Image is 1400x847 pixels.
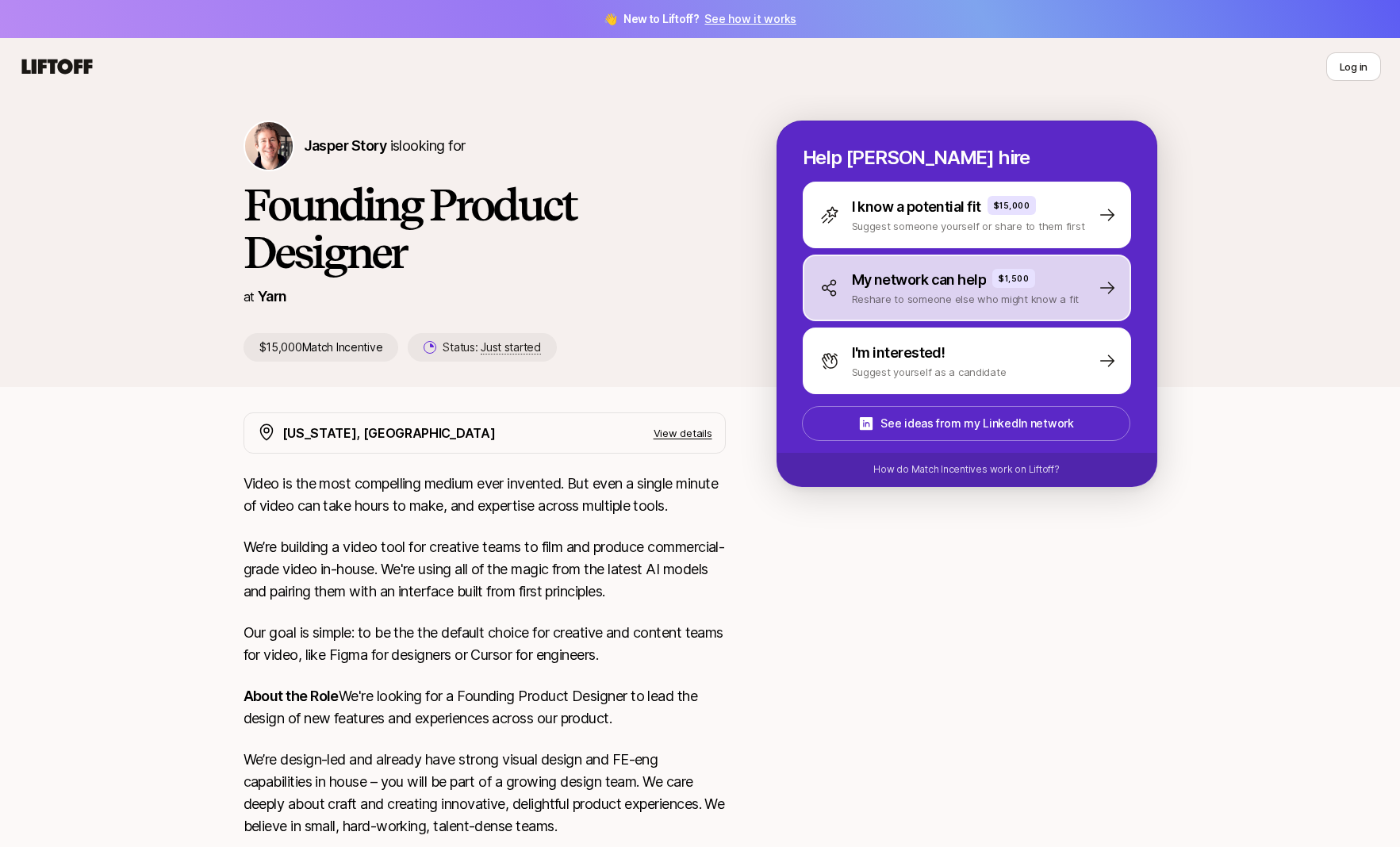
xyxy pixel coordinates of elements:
p: $1,500 [999,272,1029,285]
p: Reshare to someone else who might know a fit [852,291,1080,307]
button: See ideas from my LinkedIn network [802,406,1130,441]
button: Log in [1326,52,1381,81]
p: Suggest yourself as a candidate [852,364,1007,380]
h1: Founding Product Designer [244,181,726,276]
img: Jasper Story [245,122,293,170]
a: See how it works [704,12,796,25]
p: How do Match Incentives work on Liftoff? [873,462,1059,477]
p: $15,000 Match Incentive [244,333,399,362]
p: View details [654,425,712,441]
p: We're looking for a Founding Product Designer to lead the design of new features and experiences ... [244,685,726,730]
p: at [244,286,255,307]
p: $15,000 [994,199,1030,212]
strong: About the Role [244,688,339,704]
p: is looking for [304,135,466,157]
span: Just started [481,340,541,355]
p: Help [PERSON_NAME] hire [803,147,1131,169]
span: 👋 New to Liftoff? [604,10,796,29]
p: I'm interested! [852,342,945,364]
p: See ideas from my LinkedIn network [880,414,1073,433]
p: Status: [443,338,540,357]
p: Suggest someone yourself or share to them first [852,218,1085,234]
p: Video is the most compelling medium ever invented. But even a single minute of video can take hou... [244,473,726,517]
p: [US_STATE], [GEOGRAPHIC_DATA] [282,423,496,443]
p: My network can help [852,269,987,291]
p: I know a potential fit [852,196,981,218]
p: We’re building a video tool for creative teams to film and produce commercial-grade video in-hous... [244,536,726,603]
p: We’re design-led and already have strong visual design and FE-eng capabilities in house – you wil... [244,749,726,837]
span: Jasper Story [304,137,387,154]
a: Yarn [258,288,287,305]
p: Our goal is simple: to be the the default choice for creative and content teams for video, like F... [244,622,726,666]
